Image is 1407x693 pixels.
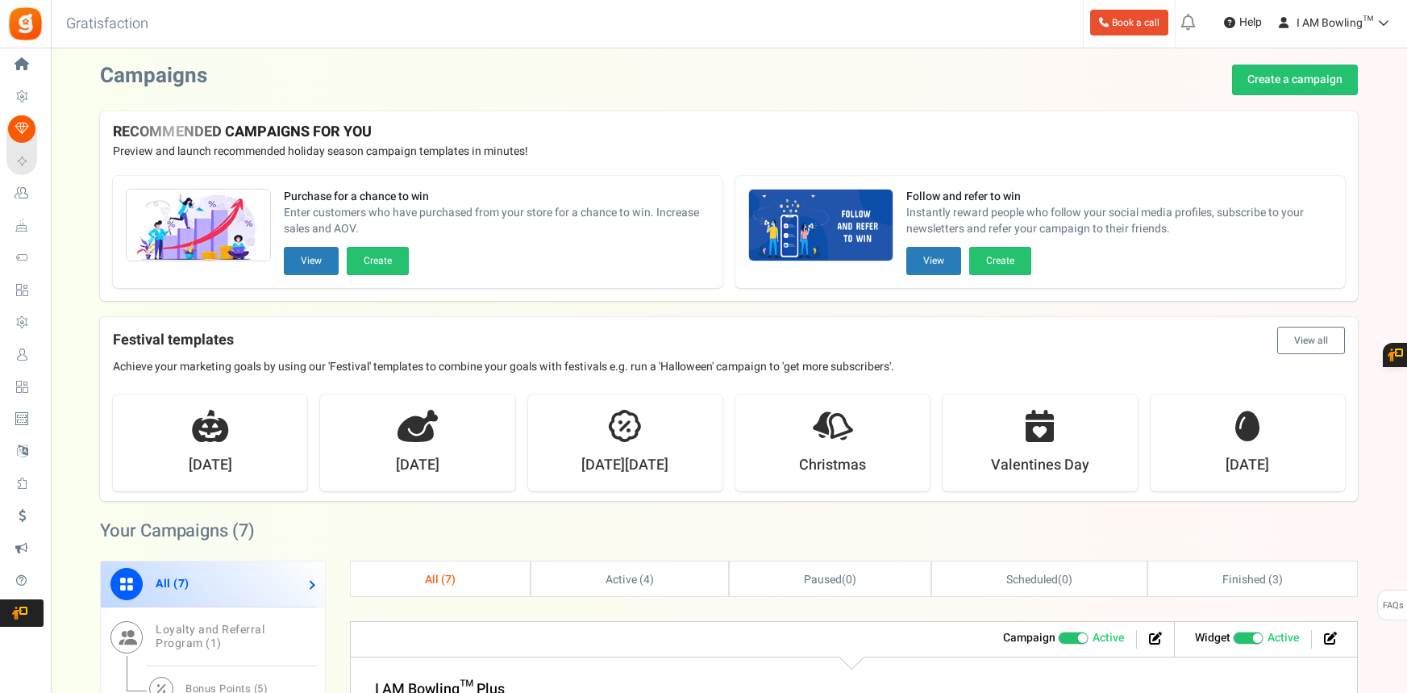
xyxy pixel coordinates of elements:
h3: Gratisfaction [48,8,166,40]
span: 7 [239,518,248,544]
a: Create a campaign [1232,65,1358,95]
span: Loyalty and Referral Program ( ) [156,621,264,652]
strong: [DATE][DATE] [581,455,668,476]
span: Active [1268,630,1299,646]
span: 0 [1062,571,1068,588]
span: 1 [210,635,218,652]
img: Recommended Campaigns [749,190,893,262]
a: Help [1218,10,1268,35]
span: All ( ) [156,575,189,592]
a: Book a call [1090,10,1168,35]
strong: [DATE] [1226,455,1269,476]
p: Achieve your marketing goals by using our 'Festival' templates to combine your goals with festiva... [113,359,1345,375]
h2: Your Campaigns ( ) [100,523,255,539]
span: 7 [445,571,452,588]
strong: [DATE] [189,455,232,476]
span: ( ) [1006,571,1072,588]
h2: Campaigns [100,65,207,88]
strong: Christmas [799,455,866,476]
span: Scheduled [1006,571,1058,588]
span: Active [1093,630,1124,646]
button: View [906,247,961,275]
span: 0 [846,571,852,588]
span: ( ) [804,571,856,588]
span: Instantly reward people who follow your social media profiles, subscribe to your newsletters and ... [906,205,1332,237]
span: 7 [178,575,185,592]
strong: Campaign [1003,629,1055,646]
span: FAQs [1382,591,1404,621]
button: Create [969,247,1031,275]
span: Active ( ) [606,571,654,588]
h4: RECOMMENDED CAMPAIGNS FOR YOU [113,124,1345,140]
h4: Festival templates [113,327,1345,354]
p: Preview and launch recommended holiday season campaign templates in minutes! [113,144,1345,160]
span: Finished ( ) [1222,571,1282,588]
span: 4 [643,571,650,588]
span: Enter customers who have purchased from your store for a chance to win. Increase sales and AOV. [284,205,710,237]
img: Recommended Campaigns [127,190,270,262]
strong: Follow and refer to win [906,189,1332,205]
button: Create [347,247,409,275]
span: I AM Bowling™ [1297,15,1373,31]
strong: Valentines Day [991,455,1089,476]
strong: Purchase for a chance to win [284,189,710,205]
button: View [284,247,339,275]
span: 3 [1272,571,1279,588]
strong: Widget [1195,629,1230,646]
img: Gratisfaction [7,6,44,42]
strong: [DATE] [396,455,439,476]
span: All ( ) [425,571,456,588]
li: Widget activated [1183,630,1312,649]
button: View all [1277,327,1345,354]
span: Paused [804,571,842,588]
span: Help [1235,15,1262,31]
